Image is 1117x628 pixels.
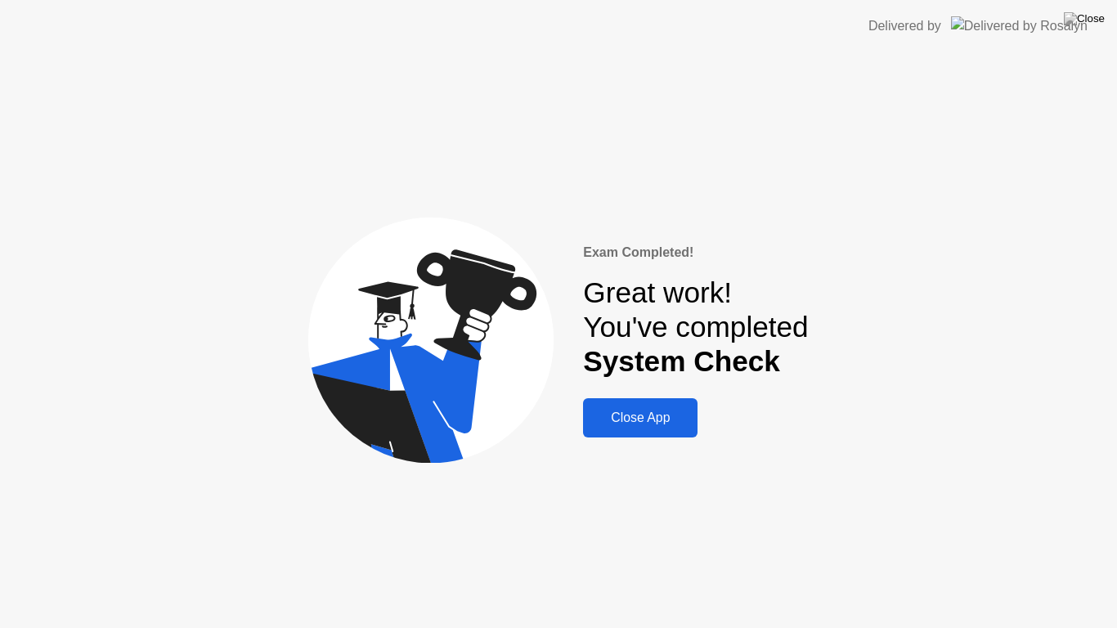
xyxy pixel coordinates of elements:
div: Delivered by [868,16,941,36]
img: Close [1064,12,1105,25]
div: Close App [588,410,693,425]
div: Exam Completed! [583,243,808,262]
button: Close App [583,398,698,437]
div: Great work! You've completed [583,276,808,379]
img: Delivered by Rosalyn [951,16,1088,35]
b: System Check [583,345,780,377]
